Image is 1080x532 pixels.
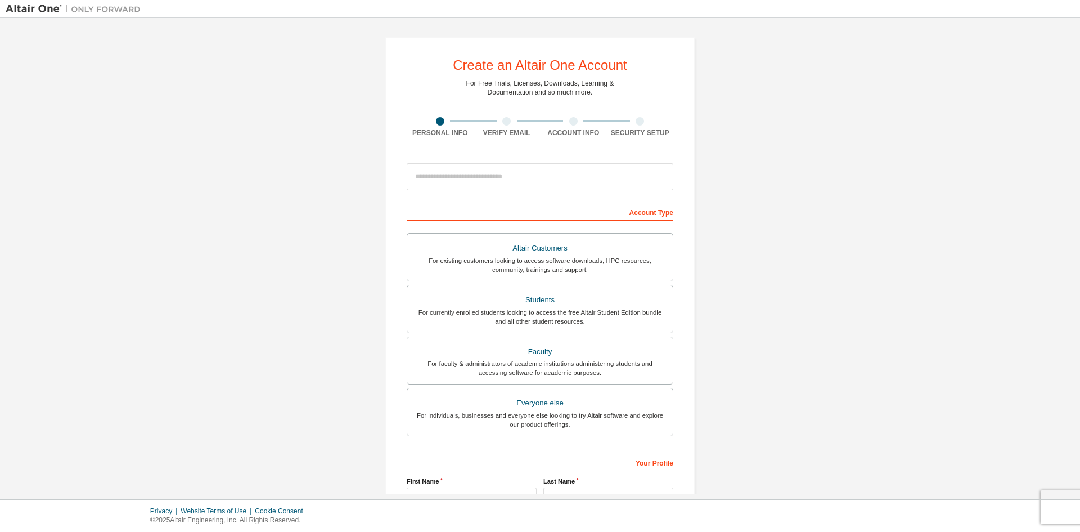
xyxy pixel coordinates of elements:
div: Privacy [150,507,181,516]
div: For currently enrolled students looking to access the free Altair Student Edition bundle and all ... [414,308,666,326]
div: Account Info [540,128,607,137]
div: Security Setup [607,128,674,137]
img: Altair One [6,3,146,15]
div: Altair Customers [414,240,666,256]
label: Last Name [543,477,673,486]
div: For existing customers looking to access software downloads, HPC resources, community, trainings ... [414,256,666,274]
div: Personal Info [407,128,474,137]
label: First Name [407,477,537,486]
div: Everyone else [414,395,666,411]
div: For faculty & administrators of academic institutions administering students and accessing softwa... [414,359,666,377]
div: For individuals, businesses and everyone else looking to try Altair software and explore our prod... [414,411,666,429]
div: Cookie Consent [255,507,309,516]
div: For Free Trials, Licenses, Downloads, Learning & Documentation and so much more. [466,79,614,97]
div: Your Profile [407,453,673,471]
div: Verify Email [474,128,541,137]
div: Website Terms of Use [181,507,255,516]
p: © 2025 Altair Engineering, Inc. All Rights Reserved. [150,516,310,525]
div: Account Type [407,203,673,221]
div: Students [414,292,666,308]
div: Create an Altair One Account [453,59,627,72]
div: Faculty [414,344,666,360]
